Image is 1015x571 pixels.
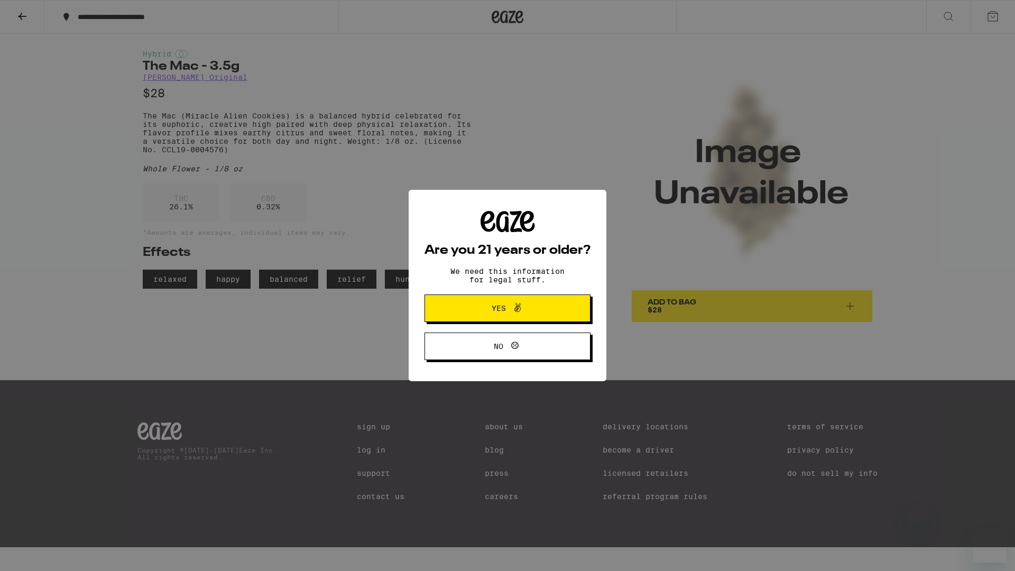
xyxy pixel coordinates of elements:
[425,333,590,360] button: No
[907,503,928,524] iframe: Close message
[425,244,590,257] h2: Are you 21 years or older?
[441,267,574,284] p: We need this information for legal stuff.
[494,343,503,350] span: No
[492,305,506,312] span: Yes
[973,529,1007,563] iframe: Button to launch messaging window
[425,294,590,322] button: Yes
